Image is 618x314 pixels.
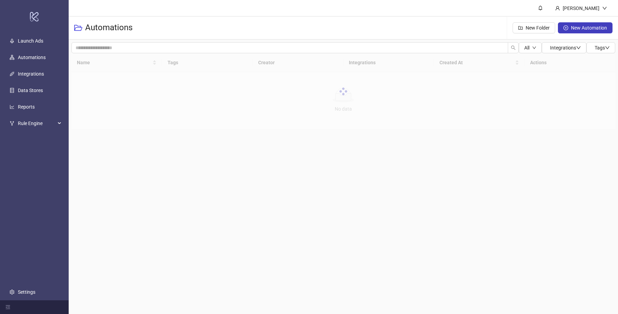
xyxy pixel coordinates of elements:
span: down [605,45,610,50]
span: folder-open [74,24,82,32]
span: user [555,6,560,11]
span: bell [538,5,543,10]
span: plus-circle [563,25,568,30]
span: Integrations [550,45,581,51]
a: Data Stores [18,88,43,93]
div: [PERSON_NAME] [560,4,602,12]
span: Tags [595,45,610,51]
button: Alldown [519,42,542,53]
h3: Automations [85,22,133,33]
span: folder-add [518,25,523,30]
a: Reports [18,104,35,110]
span: New Folder [526,25,550,31]
span: search [511,45,516,50]
button: New Folder [513,22,555,33]
span: menu-fold [5,305,10,310]
span: down [532,46,536,50]
span: down [576,45,581,50]
span: fork [10,121,14,126]
span: All [524,45,529,51]
a: Launch Ads [18,38,43,44]
a: Settings [18,289,35,295]
button: Integrationsdown [542,42,586,53]
a: Integrations [18,71,44,77]
button: New Automation [558,22,613,33]
span: Rule Engine [18,117,56,131]
span: New Automation [571,25,607,31]
span: down [602,6,607,11]
button: Tagsdown [586,42,615,53]
a: Automations [18,55,46,60]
